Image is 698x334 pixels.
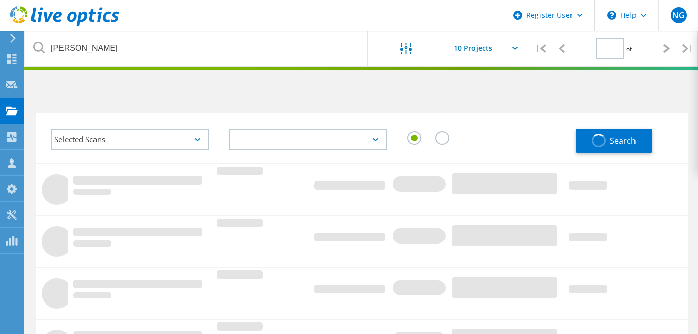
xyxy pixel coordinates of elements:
[672,11,685,19] span: NG
[51,129,209,150] div: Selected Scans
[576,129,652,153] button: Search
[677,31,698,67] div: |
[607,11,616,20] svg: \n
[610,135,636,146] span: Search
[626,45,632,53] span: of
[530,31,551,67] div: |
[10,21,119,28] a: Live Optics Dashboard
[25,31,368,66] input: undefined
